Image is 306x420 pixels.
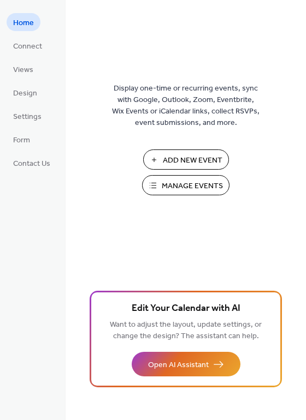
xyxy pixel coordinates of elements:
button: Open AI Assistant [132,352,240,376]
a: Connect [7,37,49,55]
span: Want to adjust the layout, update settings, or change the design? The assistant can help. [110,317,262,344]
span: Settings [13,111,42,123]
span: Home [13,17,34,29]
a: Home [7,13,40,31]
span: Form [13,135,30,146]
button: Manage Events [142,175,229,195]
span: Manage Events [162,181,223,192]
a: Settings [7,107,48,125]
span: Contact Us [13,158,50,170]
a: Contact Us [7,154,57,172]
a: Design [7,83,44,101]
a: Form [7,130,37,148]
span: Display one-time or recurring events, sync with Google, Outlook, Zoom, Eventbrite, Wix Events or ... [112,83,260,129]
span: Edit Your Calendar with AI [132,301,240,316]
span: Connect [13,41,42,52]
a: Views [7,60,40,78]
span: Open AI Assistant [148,359,209,371]
button: Add New Event [143,149,229,170]
span: Views [13,64,33,76]
span: Design [13,88,37,99]
span: Add New Event [163,155,222,166]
